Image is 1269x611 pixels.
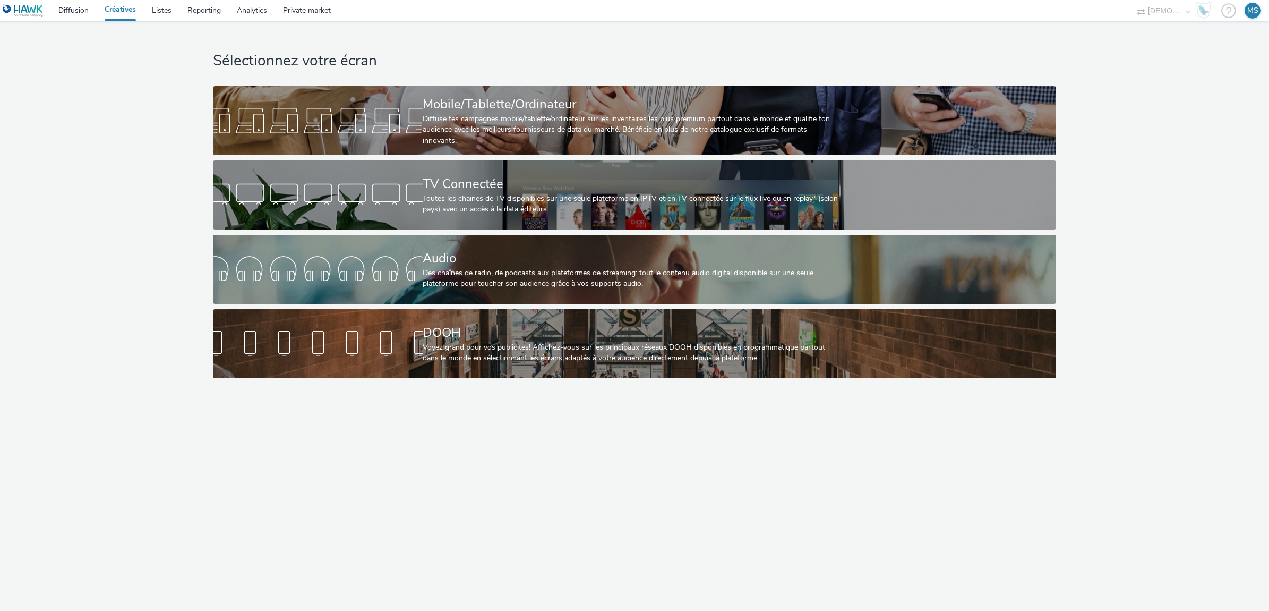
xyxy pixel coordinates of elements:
div: Mobile/Tablette/Ordinateur [423,95,842,114]
a: TV ConnectéeToutes les chaines de TV disponibles sur une seule plateforme en IPTV et en TV connec... [213,160,1057,230]
div: Diffuse tes campagnes mobile/tablette/ordinateur sur les inventaires les plus premium partout dan... [423,114,842,146]
a: DOOHVoyez grand pour vos publicités! Affichez-vous sur les principaux réseaux DOOH disponibles en... [213,309,1057,378]
div: Voyez grand pour vos publicités! Affichez-vous sur les principaux réseaux DOOH disponibles en pro... [423,342,842,364]
div: Toutes les chaines de TV disponibles sur une seule plateforme en IPTV et en TV connectée sur le f... [423,193,842,215]
div: Audio [423,249,842,268]
img: Hawk Academy [1196,2,1212,19]
a: Mobile/Tablette/OrdinateurDiffuse tes campagnes mobile/tablette/ordinateur sur les inventaires le... [213,86,1057,155]
h1: Sélectionnez votre écran [213,51,1057,71]
a: AudioDes chaînes de radio, de podcasts aux plateformes de streaming: tout le contenu audio digita... [213,235,1057,304]
img: undefined Logo [3,4,44,18]
div: MS [1247,3,1258,19]
a: Hawk Academy [1196,2,1216,19]
div: TV Connectée [423,175,842,193]
div: Des chaînes de radio, de podcasts aux plateformes de streaming: tout le contenu audio digital dis... [423,268,842,290]
div: DOOH [423,324,842,342]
